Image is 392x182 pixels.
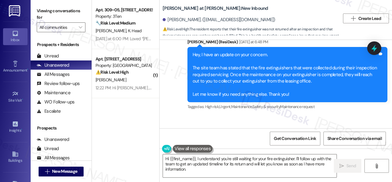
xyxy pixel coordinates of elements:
[37,136,69,143] div: Unanswered
[339,164,344,168] i: 
[358,15,381,22] span: Create Lead
[37,80,80,87] div: Review follow-ups
[96,13,152,20] div: Property: 3Ten
[96,77,126,83] span: [PERSON_NAME]
[193,52,378,98] div: Hey, I have an update on your concern. The site team has stated that the fire extinguishers that ...
[40,22,76,32] input: All communities
[37,155,70,161] div: All Messages
[334,159,361,173] button: Send
[96,28,128,33] span: [PERSON_NAME]
[37,53,59,59] div: Unread
[163,27,189,32] strong: ⚠️ Risk Level: High
[163,154,337,177] textarea: Hi {{first_name}}, I understand you're still waiting for your fire extinguisher. I'll follow up w...
[52,168,77,175] span: New Message
[187,39,387,47] div: [PERSON_NAME] (ResiDesk)
[96,7,152,13] div: Apt. 309~05, [STREET_ADDRESS][PERSON_NAME]
[3,149,28,165] a: Buildings
[37,99,74,105] div: WO Follow-ups
[96,62,152,69] div: Property: [GEOGRAPHIC_DATA]
[346,163,356,169] span: Send
[343,14,389,23] button: Create Lead
[219,104,231,109] span: Urgent ,
[163,5,268,12] b: [PERSON_NAME] at [PERSON_NAME]: New Inbound
[27,67,28,72] span: •
[79,25,82,30] i: 
[187,102,387,111] div: Tagged as:
[205,104,220,109] span: High risk ,
[128,28,142,33] span: K. Head
[274,135,316,142] span: Get Conversation Link
[96,69,129,75] strong: ⚠️ Risk Level: High
[31,125,92,131] div: Prospects
[238,39,268,45] div: [DATE] at 6:48 PM
[37,6,85,22] label: Viewing conversations for
[9,5,21,17] img: ResiDesk Logo
[21,127,22,132] span: •
[252,104,280,109] span: Safety & security ,
[231,104,252,109] span: Maintenance ,
[45,169,50,174] i: 
[96,20,135,26] strong: 🔧 Risk Level: Medium
[37,108,61,114] div: Escalate
[39,167,84,176] button: New Message
[96,56,152,62] div: Apt. [STREET_ADDRESS]
[37,62,69,68] div: Unanswered
[323,132,386,145] button: Share Conversation via email
[37,145,59,152] div: Unread
[3,28,28,45] a: Inbox
[31,41,92,48] div: Prospects + Residents
[3,89,28,105] a: Site Visit •
[163,26,340,46] span: : The resident reports that their fire extinguisher was not returned after an inspection and that...
[3,119,28,135] a: Insights •
[22,97,23,102] span: •
[374,164,379,168] i: 
[280,104,315,109] span: Maintenance request
[327,135,382,142] span: Share Conversation via email
[37,71,70,78] div: All Messages
[351,16,356,21] i: 
[37,90,70,96] div: Maintenance
[163,17,275,23] div: [PERSON_NAME]. ([EMAIL_ADDRESS][DOMAIN_NAME])
[270,132,320,145] button: Get Conversation Link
